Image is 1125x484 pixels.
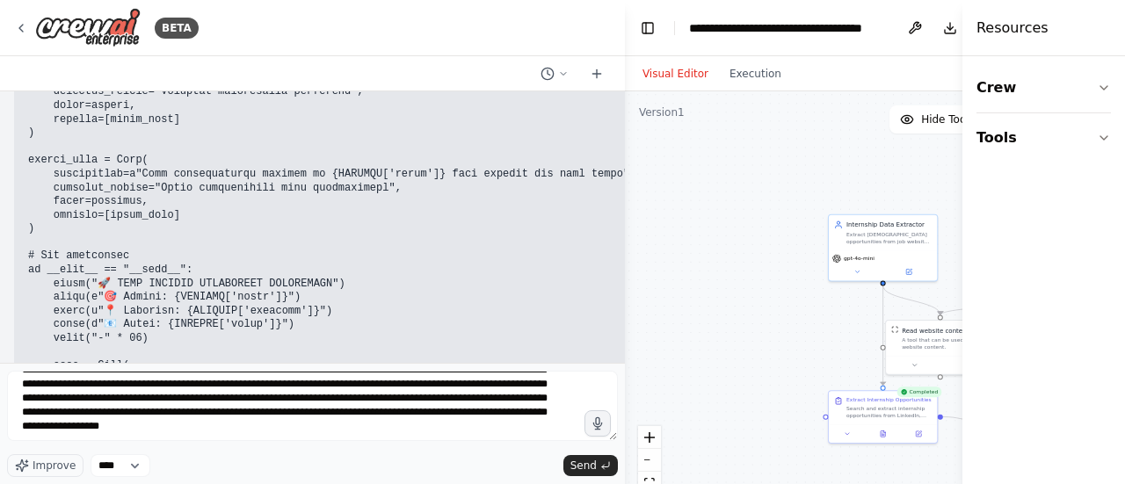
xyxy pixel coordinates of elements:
div: BETA [155,18,199,39]
button: Open in side panel [884,266,934,277]
div: Completed [896,386,941,397]
div: Version 1 [639,105,685,119]
button: Click to speak your automation idea [584,410,611,437]
span: Improve [33,459,76,473]
div: 9ScrapeWebsiteToolRead website contentA tool that can be used to read a website content. [885,320,995,375]
div: Read website content [902,326,969,335]
span: Send [570,459,597,473]
div: Extract [DEMOGRAPHIC_DATA] opportunities from job websites like LinkedIn, Internshala, and Naukri... [846,231,932,245]
div: Search and extract internship opportunities from LinkedIn, Internshala, and Naukri websites. Focu... [846,405,932,419]
div: Extract Internship Opportunities [846,396,932,403]
button: Switch to previous chat [533,63,576,84]
button: zoom in [638,426,661,449]
h4: Resources [976,18,1049,39]
button: Send [563,455,618,476]
button: Open in side panel [941,360,991,371]
div: Internship Data Extractor [846,220,932,229]
img: Logo [35,8,141,47]
g: Edge from 33637e88-906f-4433-bdd1-01fc4f695572 to ad5aafc4-a8a7-448c-975d-c511d3551fd7 [878,285,944,314]
button: Improve [7,454,83,477]
button: zoom out [638,449,661,472]
button: Crew [976,63,1111,112]
nav: breadcrumb [689,19,887,37]
span: Hide Tools [921,112,975,126]
button: Start a new chat [583,63,611,84]
button: Execution [719,63,792,84]
div: Internship Data ExtractorExtract [DEMOGRAPHIC_DATA] opportunities from job websites like LinkedIn... [828,214,938,282]
button: Hide left sidebar [635,16,660,40]
div: CompletedExtract Internship OpportunitiesSearch and extract internship opportunities from LinkedI... [828,390,938,444]
button: Tools [976,113,1111,163]
span: gpt-4o-mini [844,255,875,262]
button: View output [864,429,901,439]
button: Hide Tools [889,105,985,134]
button: Open in side panel [904,429,933,439]
div: A tool that can be used to read a website content. [902,336,989,350]
button: Visual Editor [632,63,719,84]
g: Edge from 33637e88-906f-4433-bdd1-01fc4f695572 to d08f16e6-2c92-40df-8d46-ba97e969806c [878,285,887,385]
img: ScrapeWebsiteTool [891,326,898,333]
